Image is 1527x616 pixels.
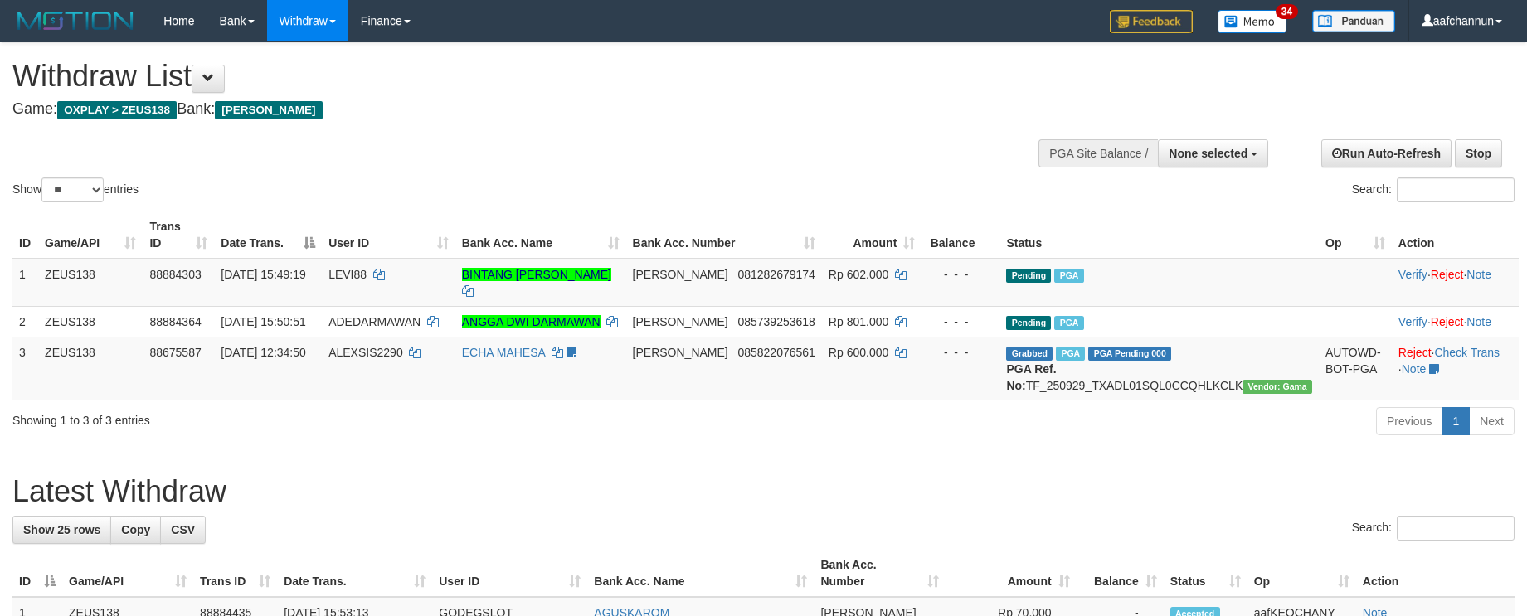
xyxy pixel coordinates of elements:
a: Note [1466,315,1491,328]
th: Bank Acc. Name: activate to sort column ascending [455,211,626,259]
span: [DATE] 15:50:51 [221,315,305,328]
h1: Withdraw List [12,60,1001,93]
a: Previous [1376,407,1442,435]
label: Show entries [12,177,139,202]
td: ZEUS138 [38,259,143,307]
span: Marked by aafpengsreynich [1056,347,1085,361]
th: Balance: activate to sort column ascending [1077,550,1164,597]
span: [PERSON_NAME] [633,268,728,281]
b: PGA Ref. No: [1006,362,1056,392]
th: Amount: activate to sort column ascending [946,550,1077,597]
td: · · [1392,259,1519,307]
th: Date Trans.: activate to sort column ascending [277,550,432,597]
td: ZEUS138 [38,306,143,337]
span: Pending [1006,269,1051,283]
th: Op: activate to sort column ascending [1319,211,1392,259]
span: Marked by aafanarl [1054,316,1083,330]
th: ID: activate to sort column descending [12,550,62,597]
a: BINTANG [PERSON_NAME] [462,268,611,281]
a: Note [1466,268,1491,281]
th: Status: activate to sort column ascending [1164,550,1247,597]
th: Action [1356,550,1515,597]
span: Copy [121,523,150,536]
img: Button%20Memo.svg [1218,10,1287,33]
span: Rp 602.000 [829,268,888,281]
label: Search: [1352,516,1515,541]
span: [PERSON_NAME] [633,346,728,359]
span: 88884303 [149,268,201,281]
h4: Game: Bank: [12,101,1001,118]
th: Bank Acc. Number: activate to sort column ascending [626,211,822,259]
a: Verify [1398,315,1427,328]
span: Copy 085822076561 to clipboard [737,346,815,359]
span: LEVI88 [328,268,367,281]
span: ADEDARMAWAN [328,315,421,328]
a: ECHA MAHESA [462,346,545,359]
th: Balance [922,211,999,259]
label: Search: [1352,177,1515,202]
a: Copy [110,516,161,544]
a: Reject [1398,346,1432,359]
td: 1 [12,259,38,307]
span: [DATE] 12:34:50 [221,346,305,359]
td: TF_250929_TXADL01SQL0CCQHLKCLK [999,337,1319,400]
th: Action [1392,211,1519,259]
span: [PERSON_NAME] [633,315,728,328]
div: Showing 1 to 3 of 3 entries [12,405,624,429]
th: Bank Acc. Name: activate to sort column ascending [587,550,814,597]
span: Rp 600.000 [829,346,888,359]
div: - - - [928,313,993,330]
span: Rp 801.000 [829,315,888,328]
span: Pending [1006,316,1051,330]
div: - - - [928,344,993,361]
h1: Latest Withdraw [12,475,1515,508]
td: · · [1392,337,1519,400]
td: · · [1392,306,1519,337]
a: CSV [160,516,206,544]
th: Trans ID: activate to sort column ascending [143,211,214,259]
span: 88884364 [149,315,201,328]
span: [DATE] 15:49:19 [221,268,305,281]
a: ANGGA DWI DARMAWAN [462,315,601,328]
input: Search: [1397,516,1515,541]
span: None selected [1169,147,1247,160]
span: Copy 081282679174 to clipboard [737,268,815,281]
span: Marked by aafanarl [1054,269,1083,283]
td: 3 [12,337,38,400]
th: Bank Acc. Number: activate to sort column ascending [814,550,945,597]
span: Show 25 rows [23,523,100,536]
th: Game/API: activate to sort column ascending [62,550,193,597]
img: MOTION_logo.png [12,8,139,33]
a: Reject [1431,268,1464,281]
th: Status [999,211,1319,259]
span: 34 [1276,4,1298,19]
span: OXPLAY > ZEUS138 [57,101,177,119]
a: Check Trans [1434,346,1500,359]
div: PGA Site Balance / [1038,139,1158,167]
th: User ID: activate to sort column ascending [432,550,587,597]
td: AUTOWD-BOT-PGA [1319,337,1392,400]
button: None selected [1158,139,1268,167]
th: ID [12,211,38,259]
span: Copy 085739253618 to clipboard [737,315,815,328]
th: Game/API: activate to sort column ascending [38,211,143,259]
a: 1 [1442,407,1470,435]
a: Show 25 rows [12,516,111,544]
th: Trans ID: activate to sort column ascending [193,550,277,597]
a: Stop [1455,139,1502,167]
a: Reject [1431,315,1464,328]
th: Op: activate to sort column ascending [1247,550,1356,597]
input: Search: [1397,177,1515,202]
img: Feedback.jpg [1110,10,1193,33]
span: CSV [171,523,195,536]
td: ZEUS138 [38,337,143,400]
span: Grabbed [1006,347,1053,361]
span: ALEXSIS2290 [328,346,403,359]
th: User ID: activate to sort column ascending [322,211,455,259]
span: PGA Pending [1088,347,1171,361]
select: Showentries [41,177,104,202]
img: panduan.png [1312,10,1395,32]
span: 88675587 [149,346,201,359]
td: 2 [12,306,38,337]
div: - - - [928,266,993,283]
